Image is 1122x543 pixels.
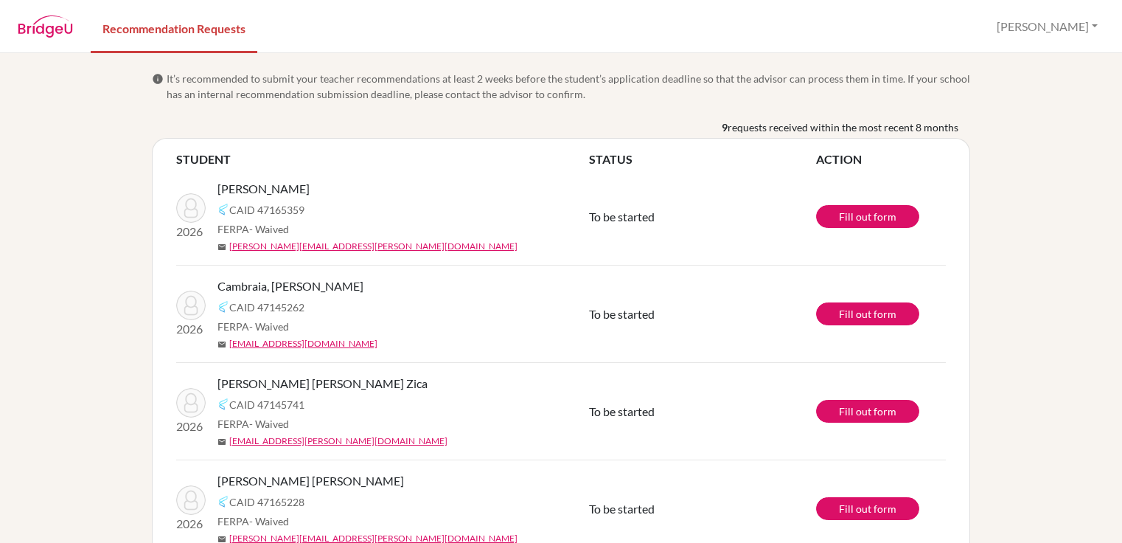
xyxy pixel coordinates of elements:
span: FERPA [217,221,289,237]
p: 2026 [176,320,206,338]
span: FERPA [217,416,289,432]
span: [PERSON_NAME] [PERSON_NAME] [217,472,404,490]
span: CAID 47165359 [229,202,304,218]
span: mail [217,340,226,349]
span: - Waived [249,223,289,235]
span: CAID 47165228 [229,494,304,510]
a: Recommendation Requests [91,2,257,53]
a: Fill out form [816,497,919,520]
a: Fill out form [816,302,919,325]
span: [PERSON_NAME] [217,180,310,198]
img: Cambraia, Marina Uchôa [176,291,206,320]
span: It’s recommended to submit your teacher recommendations at least 2 weeks before the student’s app... [167,71,970,102]
span: FERPA [217,319,289,334]
span: [PERSON_NAME] [PERSON_NAME] Zica [217,375,428,392]
span: requests received within the most recent 8 months [728,120,958,135]
b: 9 [722,120,728,135]
p: 2026 [176,418,206,435]
span: mail [217,437,226,446]
img: Common App logo [217,496,229,508]
a: [PERSON_NAME][EMAIL_ADDRESS][PERSON_NAME][DOMAIN_NAME] [229,240,518,253]
span: mail [217,243,226,252]
span: - Waived [249,515,289,528]
a: Fill out form [816,400,919,423]
span: Cambraia, [PERSON_NAME] [217,277,363,295]
th: STUDENT [176,151,589,168]
a: [EMAIL_ADDRESS][DOMAIN_NAME] [229,337,377,350]
th: STATUS [589,151,816,168]
p: 2026 [176,223,206,241]
img: Campos, Amanda Sousa Melo [176,485,206,515]
span: CAID 47145262 [229,300,304,315]
img: Common App logo [217,398,229,410]
span: To be started [589,502,655,516]
a: [EMAIL_ADDRESS][PERSON_NAME][DOMAIN_NAME] [229,435,447,448]
img: Fialho, Mariana Lana Pinto Zica [176,388,206,418]
span: FERPA [217,513,289,529]
span: - Waived [249,418,289,430]
span: - Waived [249,320,289,333]
th: ACTION [816,151,946,168]
p: 2026 [176,515,206,533]
span: To be started [589,307,655,321]
img: Common App logo [217,301,229,313]
img: BridgeU logo [18,15,73,38]
span: To be started [589,404,655,418]
span: To be started [589,210,655,224]
button: [PERSON_NAME] [990,13,1104,41]
a: Fill out form [816,205,919,228]
img: Common App logo [217,204,229,215]
img: Timmerman, Jakob Andrew [176,193,206,223]
span: info [152,73,164,85]
span: CAID 47145741 [229,397,304,412]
